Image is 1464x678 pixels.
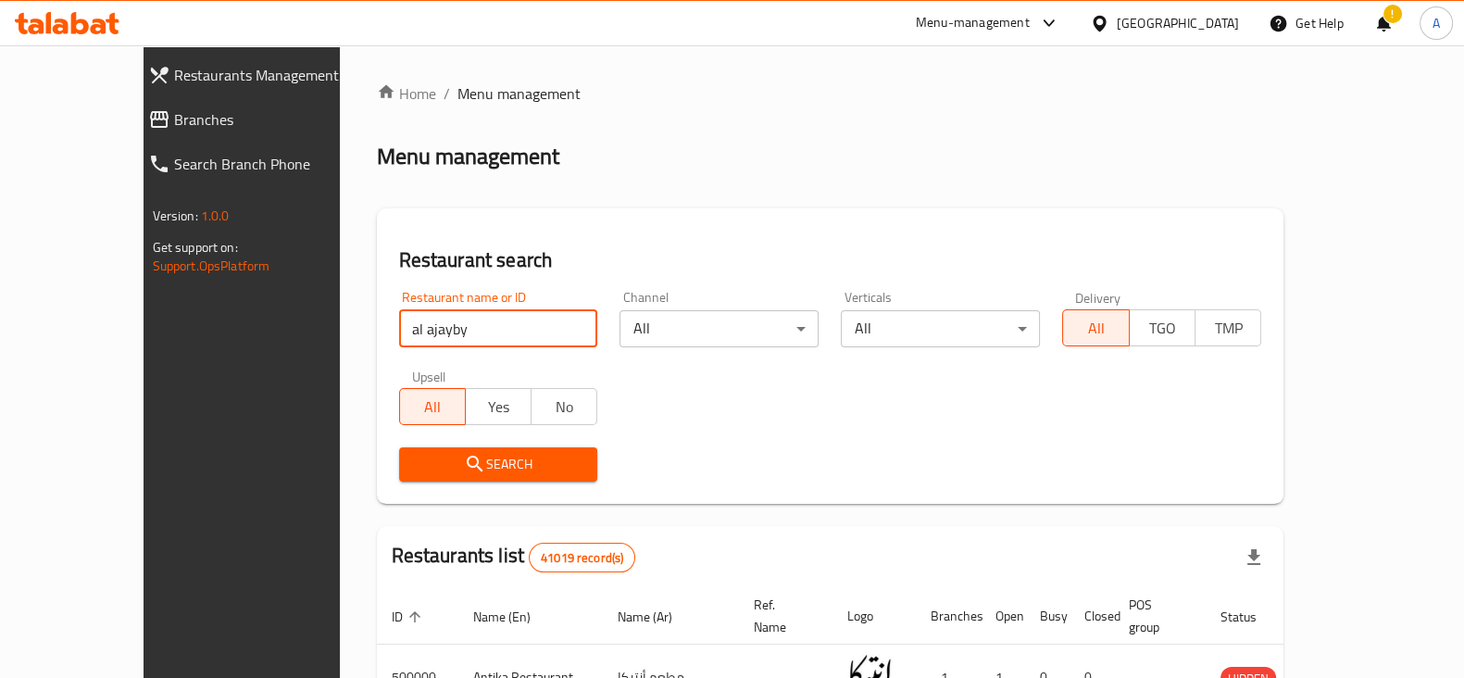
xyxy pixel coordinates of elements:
[619,310,819,347] div: All
[153,254,270,278] a: Support.OpsPlatform
[473,606,555,628] span: Name (En)
[153,204,198,228] span: Version:
[444,82,450,105] li: /
[1070,315,1121,342] span: All
[1062,309,1129,346] button: All
[1070,588,1114,645] th: Closed
[916,12,1030,34] div: Menu-management
[1232,535,1276,580] div: Export file
[1117,13,1239,33] div: [GEOGRAPHIC_DATA]
[377,142,559,171] h2: Menu management
[377,82,436,105] a: Home
[399,388,466,425] button: All
[618,606,696,628] span: Name (Ar)
[529,543,635,572] div: Total records count
[153,235,238,259] span: Get support on:
[457,82,581,105] span: Menu management
[1075,291,1121,304] label: Delivery
[916,588,981,645] th: Branches
[407,394,458,421] span: All
[1129,309,1195,346] button: TGO
[399,310,598,347] input: Search for restaurant name or ID..
[392,606,427,628] span: ID
[399,447,598,482] button: Search
[412,370,446,383] label: Upsell
[133,97,388,142] a: Branches
[133,53,388,97] a: Restaurants Management
[1220,606,1281,628] span: Status
[530,549,634,567] span: 41019 record(s)
[841,310,1040,347] div: All
[1195,309,1261,346] button: TMP
[1137,315,1188,342] span: TGO
[133,142,388,186] a: Search Branch Phone
[414,453,583,476] span: Search
[377,82,1284,105] nav: breadcrumb
[1129,594,1183,638] span: POS group
[539,394,590,421] span: No
[1203,315,1254,342] span: TMP
[174,153,373,175] span: Search Branch Phone
[473,394,524,421] span: Yes
[399,246,1262,274] h2: Restaurant search
[531,388,597,425] button: No
[174,108,373,131] span: Branches
[392,542,636,572] h2: Restaurants list
[754,594,810,638] span: Ref. Name
[832,588,916,645] th: Logo
[174,64,373,86] span: Restaurants Management
[981,588,1025,645] th: Open
[1433,13,1440,33] span: A
[465,388,532,425] button: Yes
[201,204,230,228] span: 1.0.0
[1025,588,1070,645] th: Busy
